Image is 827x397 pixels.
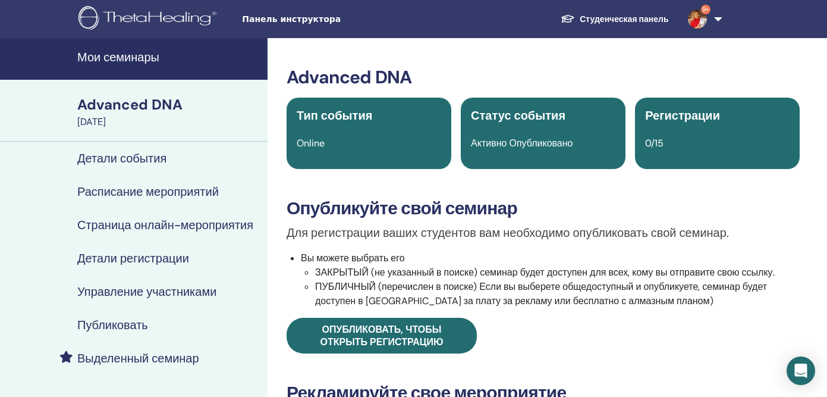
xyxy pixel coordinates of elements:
span: Online [297,137,325,149]
h3: Advanced DNA [287,67,800,88]
div: Open Intercom Messenger [787,357,815,385]
h3: Опубликуйте свой семинар [287,198,800,219]
a: Студенческая панель [551,8,678,30]
h4: Расписание мероприятий [77,185,219,199]
span: Опубликовать, чтобы открыть регистрацию [320,323,444,348]
img: logo.png [78,6,221,33]
h4: Управление участниками [77,285,216,299]
li: ПУБЛИЧНЫЙ (перечислен в поиске) Если вы выберете общедоступный и опубликуете, семинар будет досту... [315,280,800,308]
img: graduation-cap-white.svg [561,14,575,24]
li: Вы можете выбрать его [301,251,800,308]
span: 0/15 [645,137,664,149]
span: Статус события [471,108,565,123]
h4: Мои семинары [77,50,260,64]
li: ЗАКРЫТЫЙ (не указанный в поиске) семинар будет доступен для всех, кому вы отправите свою ссылку. [315,265,800,280]
h4: Выделенный семинар [77,351,199,365]
h4: Страница онлайн-мероприятия [77,218,253,232]
p: Для регистрации ваших студентов вам необходимо опубликовать свой семинар. [287,224,800,242]
img: default.jpg [688,10,707,29]
h4: Детали события [77,151,166,165]
span: Тип события [297,108,372,123]
span: 9+ [701,5,710,14]
span: Активно Опубликовано [471,137,573,149]
div: [DATE] [77,115,260,129]
span: Регистрации [645,108,720,123]
div: Advanced DNA [77,95,260,115]
a: Опубликовать, чтобы открыть регистрацию [287,318,477,354]
h4: Детали регистрации [77,251,189,265]
a: Advanced DNA[DATE] [70,95,268,129]
span: Панель инструктора [242,13,420,26]
h4: Публиковать [77,318,148,332]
